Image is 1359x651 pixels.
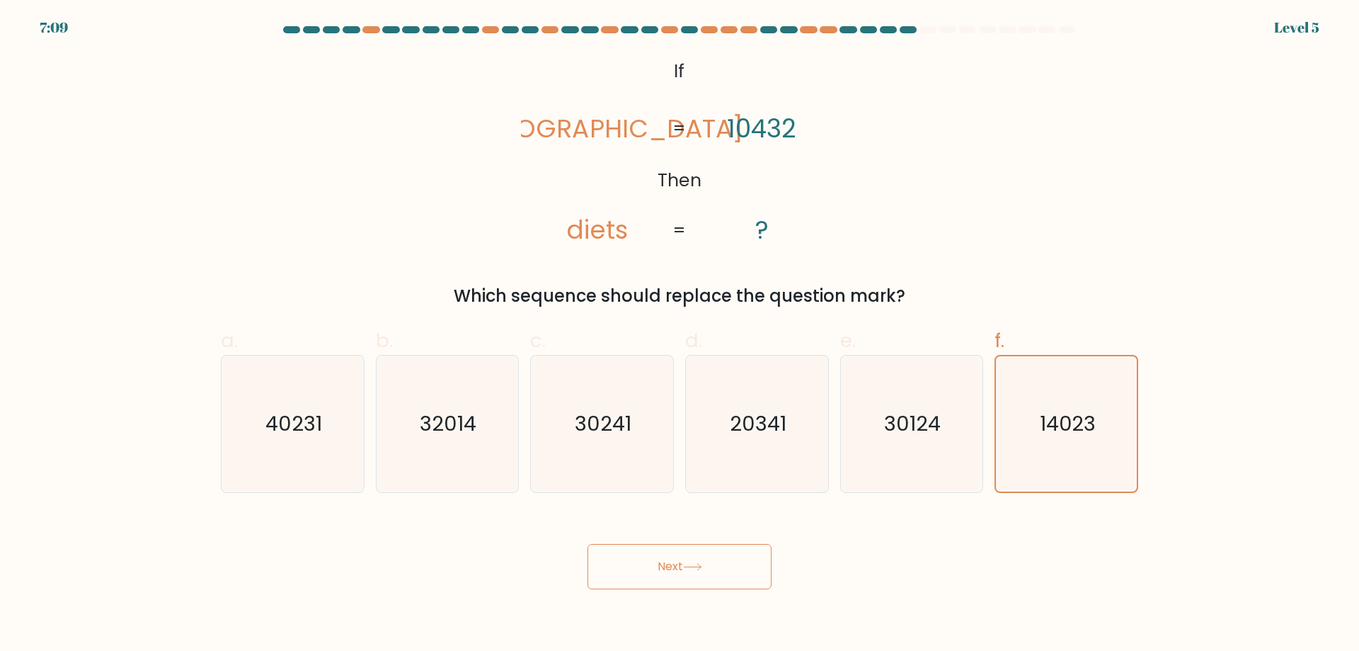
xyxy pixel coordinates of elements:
tspan: Then [658,168,701,193]
text: 32014 [420,409,477,438]
div: Which sequence should replace the question mark? [229,283,1130,309]
span: b. [376,327,393,354]
span: a. [221,327,238,354]
span: e. [840,327,856,354]
tspan: diets [566,211,628,247]
tspan: If [675,59,685,84]
text: 30124 [885,409,941,438]
text: 14023 [1040,409,1096,438]
tspan: [DEMOGRAPHIC_DATA] [452,111,743,147]
span: c. [530,327,546,354]
text: 20341 [730,409,786,438]
span: f. [994,327,1004,354]
span: d. [685,327,702,354]
svg: @import url('[URL][DOMAIN_NAME]); [521,54,838,249]
text: 30241 [575,409,632,438]
button: Next [587,544,772,589]
div: 7:09 [40,17,68,38]
tspan: = [673,116,687,141]
tspan: = [673,217,687,242]
tspan: ? [755,212,769,248]
div: Level 5 [1274,17,1319,38]
text: 40231 [265,409,322,438]
tspan: 10432 [727,111,796,147]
